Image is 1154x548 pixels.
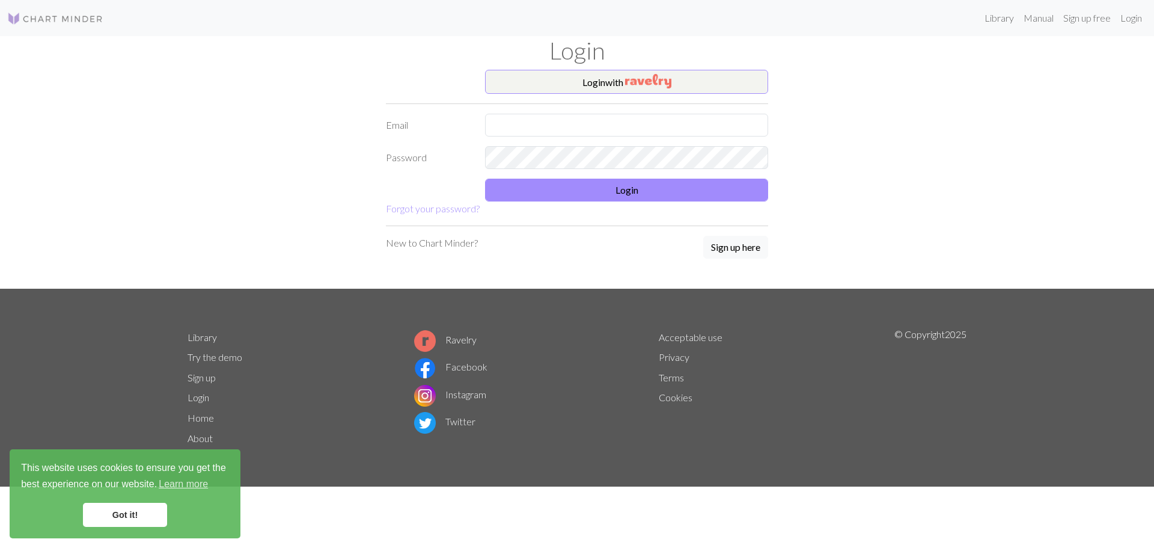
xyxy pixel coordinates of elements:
a: Home [188,412,214,423]
a: Library [188,331,217,343]
div: cookieconsent [10,449,240,538]
a: Library [980,6,1019,30]
a: Privacy [659,351,689,363]
h1: Login [180,36,974,65]
a: Try the demo [188,351,242,363]
a: Cookies [659,392,692,403]
img: Facebook logo [414,357,436,379]
a: Sign up here [703,236,768,260]
img: Twitter logo [414,412,436,434]
a: Terms [659,372,684,383]
button: Sign up here [703,236,768,259]
a: About [188,433,213,444]
a: Login [1116,6,1147,30]
a: learn more about cookies [157,475,210,493]
a: Manual [1019,6,1058,30]
img: Ravelry logo [414,330,436,352]
a: Sign up free [1058,6,1116,30]
a: Sign up [188,372,216,383]
label: Password [379,146,478,169]
a: dismiss cookie message [83,503,167,527]
button: Loginwith [485,70,768,94]
a: Facebook [414,361,487,372]
span: This website uses cookies to ensure you get the best experience on our website. [21,461,229,493]
img: Ravelry [625,74,671,88]
a: Acceptable use [659,331,722,343]
p: © Copyright 2025 [894,327,966,449]
a: Ravelry [414,334,477,345]
a: Twitter [414,416,475,427]
a: Forgot your password? [386,203,480,214]
a: Login [188,392,209,403]
img: Logo [7,11,103,26]
button: Login [485,179,768,202]
a: Instagram [414,389,486,400]
label: Email [379,114,478,137]
p: New to Chart Minder? [386,236,478,250]
img: Instagram logo [414,385,436,407]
